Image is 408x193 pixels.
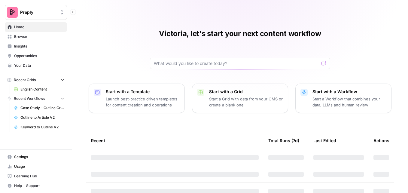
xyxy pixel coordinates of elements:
span: Home [14,24,64,30]
span: Browse [14,34,64,39]
button: Recent Grids [5,75,67,84]
a: Usage [5,162,67,171]
span: English Content [20,87,64,92]
a: Keyword to Outline V2 [11,122,67,132]
p: Launch best-practice driven templates for content creation and operations [106,96,180,108]
button: Start with a TemplateLaunch best-practice driven templates for content creation and operations [89,84,185,113]
a: English Content [11,84,67,94]
span: Case Study - Outline Creation V1 [20,105,64,111]
span: Insights [14,44,64,49]
p: Start a Workflow that combines your data, LLMs and human review [312,96,386,108]
span: Recent Workflows [14,96,45,101]
p: Start with a Template [106,89,180,95]
a: Learning Hub [5,171,67,181]
input: What would you like to create today? [154,60,319,66]
span: Outline to Article V2 [20,115,64,120]
button: Start with a WorkflowStart a Workflow that combines your data, LLMs and human review [295,84,391,113]
button: Help + Support [5,181,67,191]
div: Recent [91,132,259,149]
button: Workspace: Preply [5,5,67,20]
span: Settings [14,154,64,160]
a: Home [5,22,67,32]
a: Opportunities [5,51,67,61]
span: Help + Support [14,183,64,188]
span: Preply [20,9,56,15]
a: Settings [5,152,67,162]
span: Opportunities [14,53,64,59]
div: Actions [373,132,389,149]
span: Learning Hub [14,173,64,179]
span: Recent Grids [14,77,36,83]
p: Start with a Workflow [312,89,386,95]
a: Browse [5,32,67,41]
a: Insights [5,41,67,51]
button: Start with a GridStart a Grid with data from your CMS or create a blank one [192,84,288,113]
p: Start with a Grid [209,89,283,95]
p: Start a Grid with data from your CMS or create a blank one [209,96,283,108]
a: Outline to Article V2 [11,113,67,122]
a: Your Data [5,61,67,70]
span: Your Data [14,63,64,68]
button: Recent Workflows [5,94,67,103]
img: Preply Logo [7,7,18,18]
a: Case Study - Outline Creation V1 [11,103,67,113]
div: Last Edited [313,132,336,149]
span: Usage [14,164,64,169]
span: Keyword to Outline V2 [20,124,64,130]
h1: Victoria, let's start your next content workflow [159,29,321,38]
div: Total Runs (7d) [268,132,299,149]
